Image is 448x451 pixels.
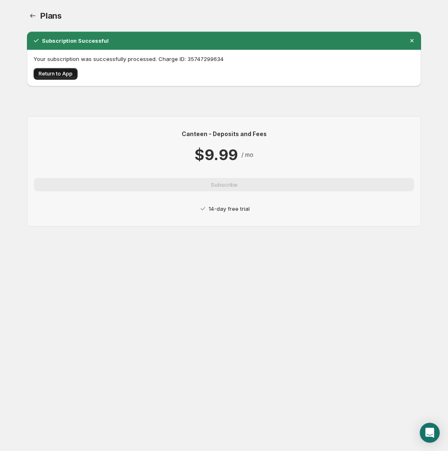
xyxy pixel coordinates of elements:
p: Your subscription was successfully processed. Charge ID: 35747299634 [34,55,414,63]
p: Canteen - Deposits and Fees [34,130,414,138]
div: Open Intercom Messenger [420,423,440,443]
a: Home [27,10,39,22]
span: Plans [40,11,62,21]
p: $9.99 [195,145,238,165]
span: Return to App [39,71,73,77]
p: / mo [241,151,253,159]
p: 14-day free trial [209,205,250,213]
button: Dismiss notification [406,35,418,46]
button: Return to App [34,68,78,80]
h2: Subscription Successful [42,37,109,45]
